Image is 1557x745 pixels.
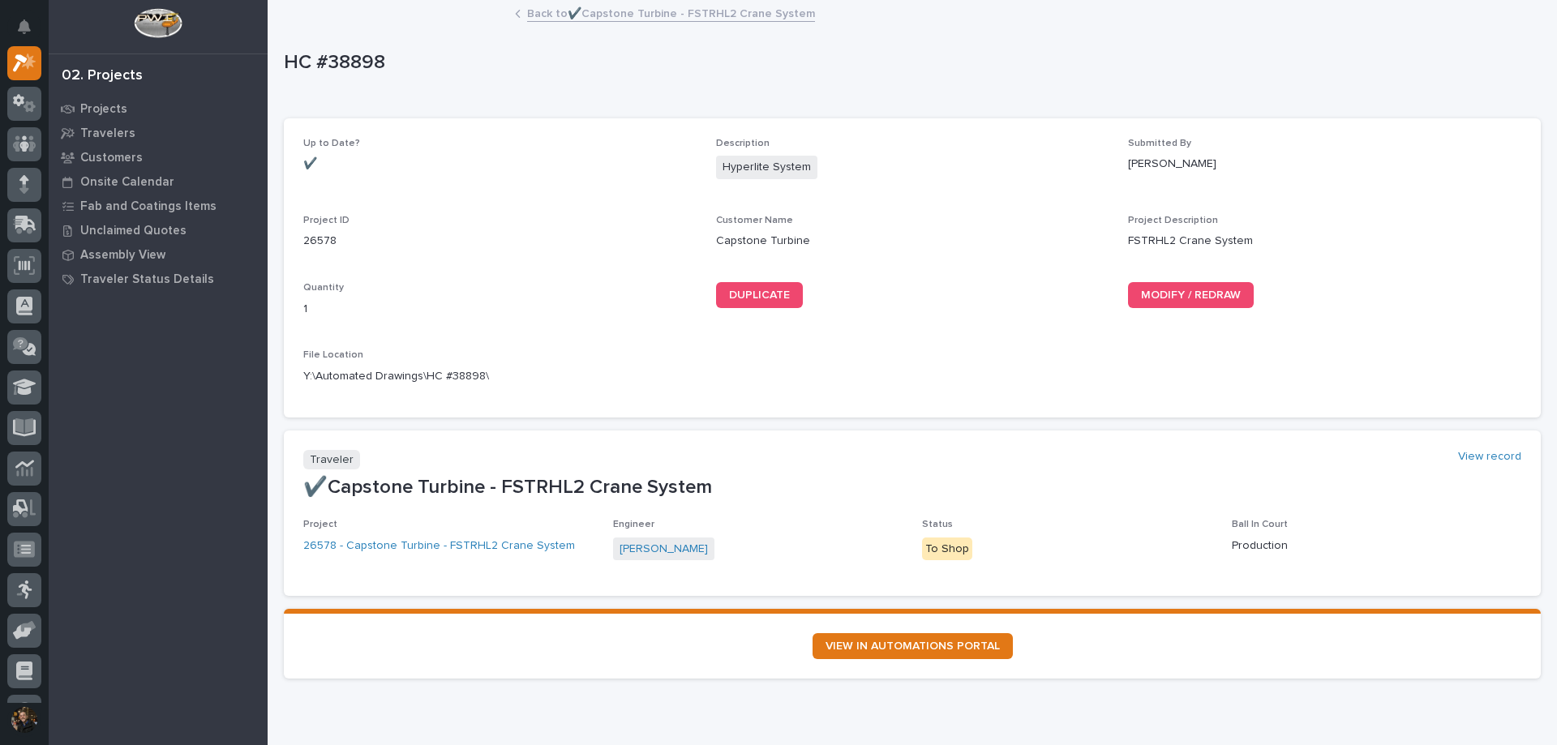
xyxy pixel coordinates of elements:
[7,703,41,737] button: users-avatar
[1458,450,1521,464] a: View record
[613,520,654,529] span: Engineer
[7,10,41,44] button: Notifications
[49,194,268,218] a: Fab and Coatings Items
[284,51,1534,75] p: HC #38898
[303,156,697,173] p: ✔️
[20,19,41,45] div: Notifications
[1232,537,1522,554] p: Production
[826,640,1000,652] span: VIEW IN AUTOMATIONS PORTAL
[49,169,268,194] a: Onsite Calendar
[49,145,268,169] a: Customers
[303,301,697,318] p: 1
[1128,233,1521,250] p: FSTRHL2 Crane System
[80,126,135,141] p: Travelers
[303,520,337,529] span: Project
[716,233,1109,250] p: Capstone Turbine
[303,283,344,293] span: Quantity
[80,272,214,287] p: Traveler Status Details
[80,248,165,263] p: Assembly View
[80,102,127,117] p: Projects
[813,633,1013,659] a: VIEW IN AUTOMATIONS PORTAL
[80,151,143,165] p: Customers
[1128,282,1254,308] a: MODIFY / REDRAW
[303,233,697,250] p: 26578
[49,267,268,291] a: Traveler Status Details
[303,450,360,470] p: Traveler
[303,537,575,554] a: 26578 - Capstone Turbine - FSTRHL2 Crane System
[303,139,360,148] span: Up to Date?
[303,476,1521,499] p: ✔️Capstone Turbine - FSTRHL2 Crane System
[1128,139,1191,148] span: Submitted By
[716,216,793,225] span: Customer Name
[716,139,770,148] span: Description
[303,368,489,385] : Y:\Automated Drawings\HC #38898\
[1141,289,1241,301] span: MODIFY / REDRAW
[49,121,268,145] a: Travelers
[922,537,972,561] div: To Shop
[729,289,790,301] span: DUPLICATE
[80,199,217,214] p: Fab and Coatings Items
[1128,156,1521,173] p: [PERSON_NAME]
[49,96,268,121] a: Projects
[303,216,350,225] span: Project ID
[80,224,187,238] p: Unclaimed Quotes
[134,8,182,38] img: Workspace Logo
[62,67,143,85] div: 02. Projects
[1128,216,1218,225] span: Project Description
[49,218,268,242] a: Unclaimed Quotes
[49,242,268,267] a: Assembly View
[620,541,708,558] a: [PERSON_NAME]
[716,156,817,179] span: Hyperlite System
[80,175,174,190] p: Onsite Calendar
[527,3,815,22] a: Back to✔️Capstone Turbine - FSTRHL2 Crane System
[1232,520,1288,529] span: Ball In Court
[716,282,803,308] a: DUPLICATE
[922,520,953,529] span: Status
[303,350,363,360] span: File Location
